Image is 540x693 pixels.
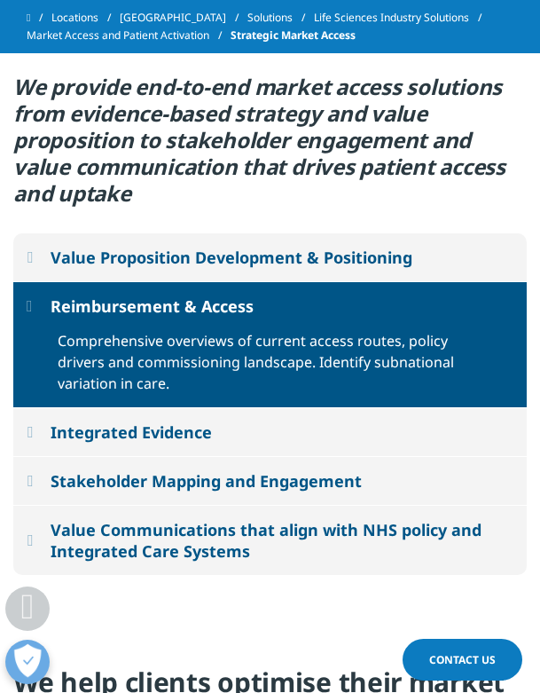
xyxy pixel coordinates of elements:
a: Solutions [247,9,314,27]
a: Life Sciences Industry Solutions [314,9,490,27]
em: We provide end-to-end market access solutions from evidence-based strategy and value proposition ... [13,72,505,208]
button: Reimbursement & Access [13,282,527,330]
span: Strategic Market Access [231,27,356,44]
span: Contact Us [429,652,496,667]
div: Value Communications that align with NHS policy and Integrated Care Systems [51,519,513,562]
a: Locations [51,9,120,27]
button: Value Proposition Development & Positioning [13,233,527,281]
a: Contact Us [403,639,522,681]
a: Market Access and Patient Activation [27,27,231,44]
button: Stakeholder Mapping and Engagement [13,457,527,505]
div: Comprehensive overviews of current access routes, policy drivers and commissioning landscape. Ide... [58,330,482,394]
div: Value Proposition Development & Positioning [51,247,412,268]
button: Value Communications that align with NHS policy and Integrated Care Systems [13,506,527,575]
button: Integrated Evidence [13,408,527,456]
div: Stakeholder Mapping and Engagement [51,470,362,492]
div: Integrated Evidence [51,421,212,443]
a: [GEOGRAPHIC_DATA] [120,9,247,27]
button: Open Preferences [5,640,50,684]
div: Reimbursement & Access [51,295,254,317]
